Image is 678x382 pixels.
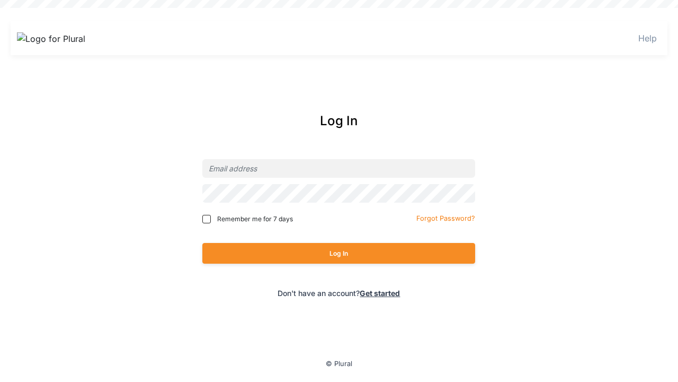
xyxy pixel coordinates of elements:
[416,214,475,222] small: Forgot Password?
[17,32,91,45] img: Logo for Plural
[326,360,352,368] small: © Plural
[157,288,521,299] div: Don't have an account?
[360,289,400,298] a: Get started
[202,159,475,178] input: Email address
[202,215,211,223] input: Remember me for 7 days
[157,111,521,131] div: Log In
[202,243,475,264] button: Log In
[638,33,657,44] a: Help
[217,214,293,224] span: Remember me for 7 days
[416,212,475,223] a: Forgot Password?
